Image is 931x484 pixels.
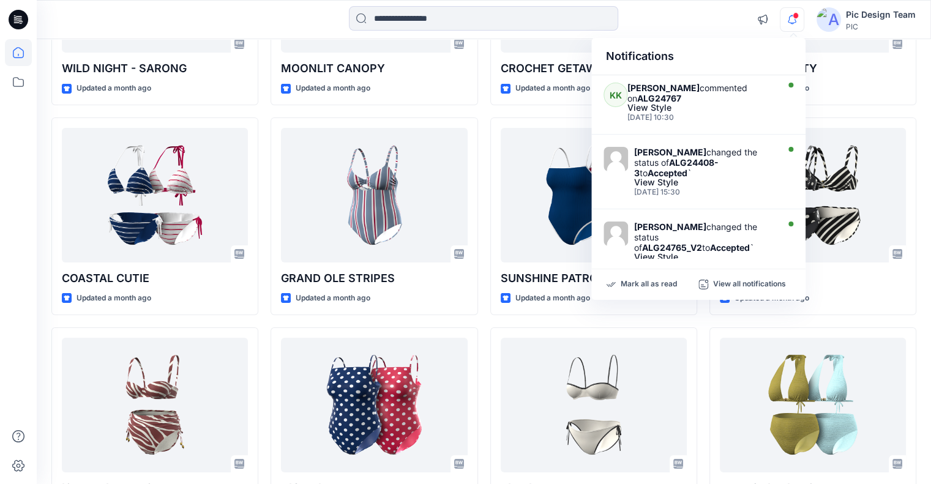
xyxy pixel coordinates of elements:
[713,279,786,290] p: View all notifications
[634,147,706,157] strong: [PERSON_NAME]
[501,60,687,77] p: CROCHET GETAWAY
[637,93,681,103] strong: ALG24767
[501,128,687,262] a: SUNSHINE PATROL
[591,38,806,75] div: Notifications
[648,168,687,178] strong: Accepted
[720,60,906,77] p: PONTOON PARTY
[281,338,467,472] a: HIGH TIDE
[281,128,467,262] a: GRAND OLE STRIPES
[634,178,775,187] div: View Style
[501,270,687,287] p: SUNSHINE PATROL
[515,292,590,305] p: Updated a month ago
[515,82,590,95] p: Updated a month ago
[77,292,151,305] p: Updated a month ago
[817,7,841,32] img: avatar
[710,242,750,253] strong: Accepted
[296,292,370,305] p: Updated a month ago
[846,22,916,31] div: PIC
[77,82,151,95] p: Updated a month ago
[281,60,467,77] p: MOONLIT CANOPY
[604,147,628,171] img: Barbara Letizia
[720,270,906,287] p: PRETTY POSH
[296,82,370,95] p: Updated a month ago
[634,188,775,196] div: Wednesday, September 03, 2025 15:30
[627,113,774,122] div: Thursday, September 04, 2025 10:30
[62,338,248,472] a: ISLAND IN THE SUN
[720,128,906,262] a: PRETTY POSH
[501,338,687,472] a: RIP TIDE
[720,338,906,472] a: TRANQUIL TIMES
[281,270,467,287] p: GRAND OLE STRIPES
[604,222,628,246] img: Barbara Letizia
[621,279,677,290] p: Mark all as read
[62,60,248,77] p: WILD NIGHT - SARONG
[627,83,774,103] div: commented on
[634,222,706,232] strong: [PERSON_NAME]
[634,222,775,253] div: changed the status of to `
[634,147,775,178] div: changed the status of to `
[642,242,702,253] strong: ALG24765_V2
[604,83,627,107] div: KK
[62,270,248,287] p: COASTAL CUTIE
[846,7,916,22] div: Pic Design Team
[62,128,248,262] a: COASTAL CUTIE
[634,253,775,261] div: View Style
[627,103,774,112] div: View Style
[634,157,719,178] strong: ALG24408-3
[627,83,700,93] strong: [PERSON_NAME]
